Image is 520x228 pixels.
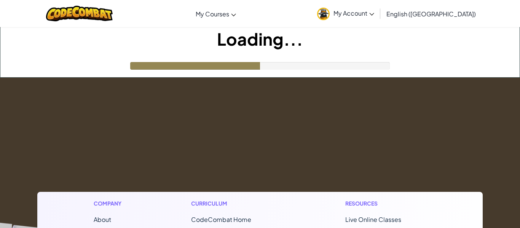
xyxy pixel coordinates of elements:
[345,215,401,223] a: Live Online Classes
[0,27,520,51] h1: Loading...
[317,8,330,20] img: avatar
[94,199,129,207] h1: Company
[46,6,113,21] img: CodeCombat logo
[191,215,251,223] span: CodeCombat Home
[191,199,283,207] h1: Curriculum
[192,3,240,24] a: My Courses
[383,3,480,24] a: English ([GEOGRAPHIC_DATA])
[386,10,476,18] span: English ([GEOGRAPHIC_DATA])
[333,9,374,17] span: My Account
[345,199,426,207] h1: Resources
[94,215,111,223] a: About
[313,2,378,26] a: My Account
[196,10,229,18] span: My Courses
